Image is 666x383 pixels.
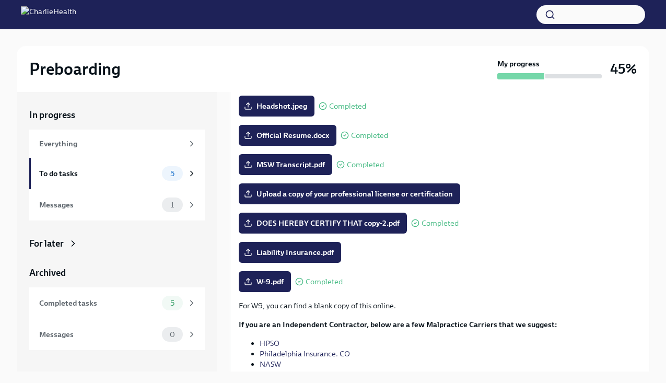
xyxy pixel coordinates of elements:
[306,278,343,286] span: Completed
[39,168,158,179] div: To do tasks
[239,96,314,117] label: Headshot.jpeg
[246,189,453,199] span: Upload a copy of your professional license or certification
[21,6,76,23] img: CharlieHealth
[29,266,205,279] a: Archived
[164,299,181,307] span: 5
[260,339,279,348] a: HPSO
[29,237,205,250] a: For later
[239,154,332,175] label: MSW Transcript.pdf
[246,218,400,228] span: DOES HEREBY CERTIFY THAT copy-2.pdf
[347,161,384,169] span: Completed
[351,132,388,140] span: Completed
[239,125,336,146] label: Official Resume.docx
[497,59,540,69] strong: My progress
[29,319,205,350] a: Messages0
[39,138,183,149] div: Everything
[39,199,158,211] div: Messages
[165,201,180,209] span: 1
[239,183,460,204] label: Upload a copy of your professional license or certification
[260,359,281,369] a: NASW
[239,320,557,329] strong: If you are an Independent Contractor, below are a few Malpractice Carriers that we suggest:
[422,219,459,227] span: Completed
[39,329,158,340] div: Messages
[29,59,121,79] h2: Preboarding
[260,349,350,358] a: Philadelphia Insurance. CO
[239,300,640,311] p: For W9, you can find a blank copy of this online.
[163,331,181,339] span: 0
[239,242,341,263] label: Liability Insurance.pdf
[29,237,64,250] div: For later
[610,60,637,78] h3: 45%
[164,170,181,178] span: 5
[246,247,334,258] span: Liability Insurance.pdf
[29,189,205,220] a: Messages1
[29,287,205,319] a: Completed tasks5
[329,102,366,110] span: Completed
[29,158,205,189] a: To do tasks5
[246,101,307,111] span: Headshot.jpeg
[239,213,407,234] label: DOES HEREBY CERTIFY THAT copy-2.pdf
[246,276,284,287] span: W-9.pdf
[29,109,205,121] a: In progress
[246,159,325,170] span: MSW Transcript.pdf
[29,130,205,158] a: Everything
[246,130,329,141] span: Official Resume.docx
[39,297,158,309] div: Completed tasks
[239,271,291,292] label: W-9.pdf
